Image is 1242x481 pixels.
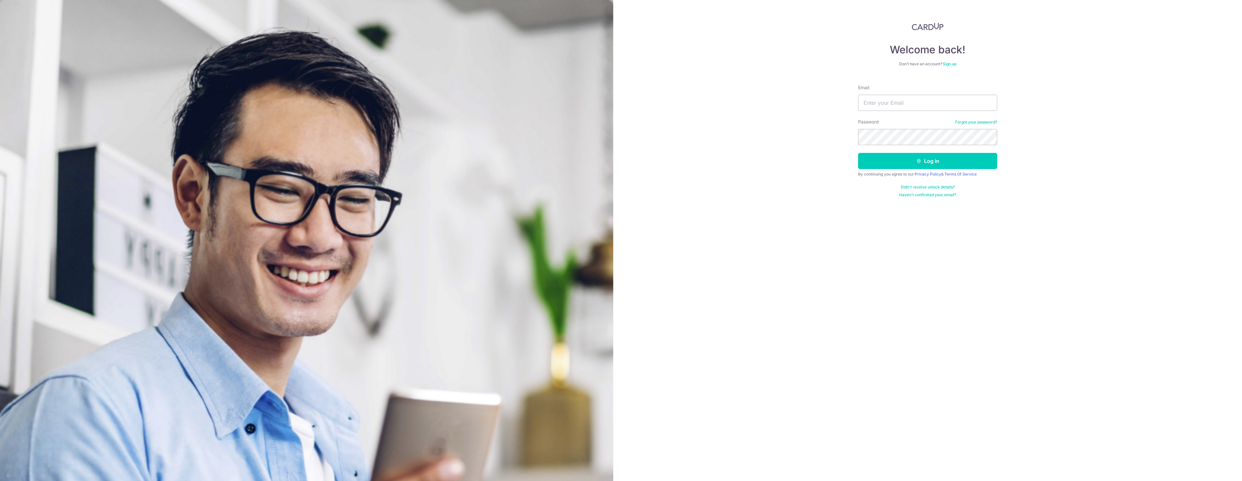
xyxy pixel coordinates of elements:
[858,61,997,67] div: Don’t have an account?
[944,172,977,176] a: Terms Of Service
[858,43,997,56] h4: Welcome back!
[858,84,869,91] label: Email
[858,172,997,177] div: By continuing you agree to our &
[943,61,956,66] a: Sign up
[955,120,997,125] a: Forgot your password?
[901,185,955,190] a: Didn't receive unlock details?
[912,23,943,30] img: CardUp Logo
[858,153,997,169] button: Log in
[858,119,879,125] label: Password
[915,172,941,176] a: Privacy Policy
[899,192,956,198] a: Haven't confirmed your email?
[858,95,997,111] input: Enter your Email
